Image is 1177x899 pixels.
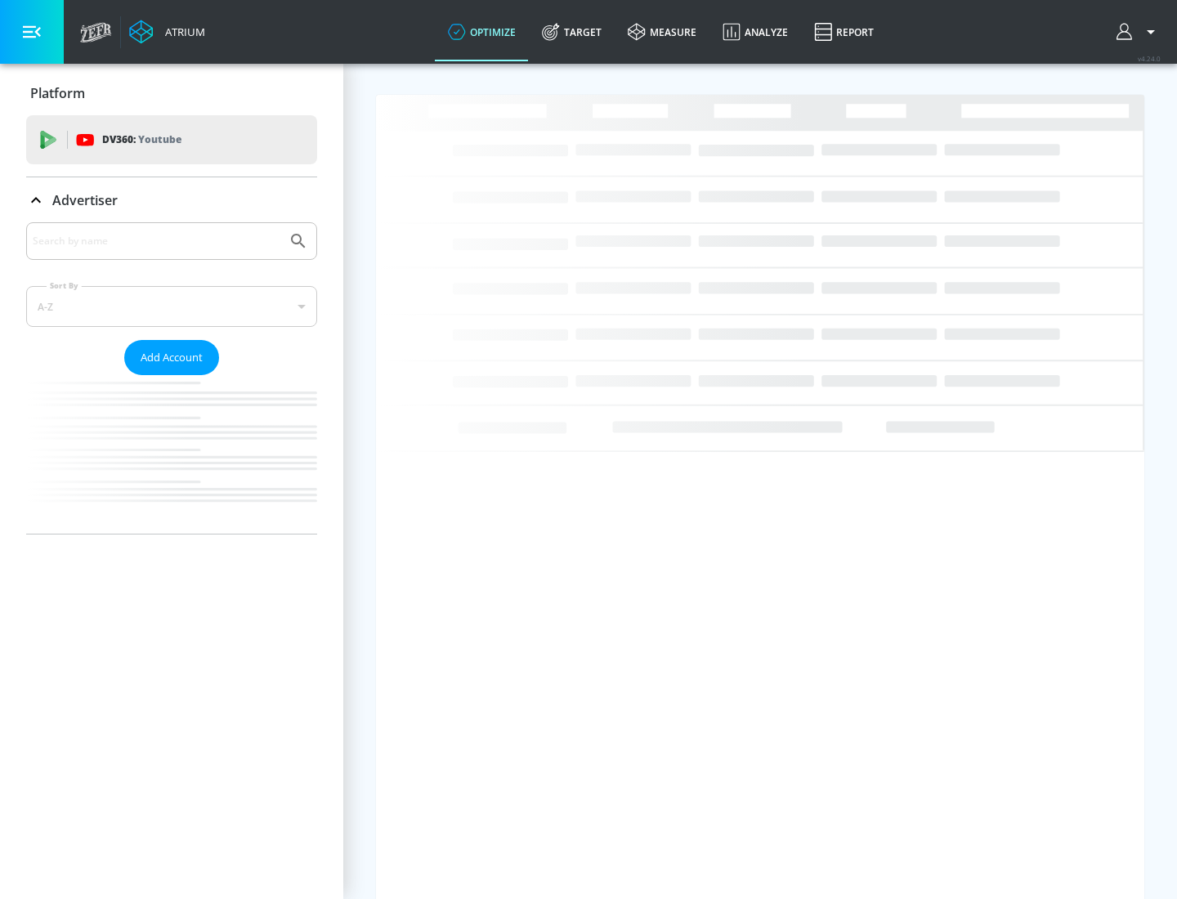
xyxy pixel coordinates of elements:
[26,222,317,534] div: Advertiser
[26,177,317,223] div: Advertiser
[801,2,887,61] a: Report
[709,2,801,61] a: Analyze
[33,230,280,252] input: Search by name
[1138,54,1161,63] span: v 4.24.0
[138,131,181,148] p: Youtube
[129,20,205,44] a: Atrium
[141,348,203,367] span: Add Account
[26,70,317,116] div: Platform
[529,2,615,61] a: Target
[435,2,529,61] a: optimize
[26,286,317,327] div: A-Z
[30,84,85,102] p: Platform
[102,131,181,149] p: DV360:
[26,115,317,164] div: DV360: Youtube
[47,280,82,291] label: Sort By
[52,191,118,209] p: Advertiser
[26,375,317,534] nav: list of Advertiser
[159,25,205,39] div: Atrium
[124,340,219,375] button: Add Account
[615,2,709,61] a: measure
